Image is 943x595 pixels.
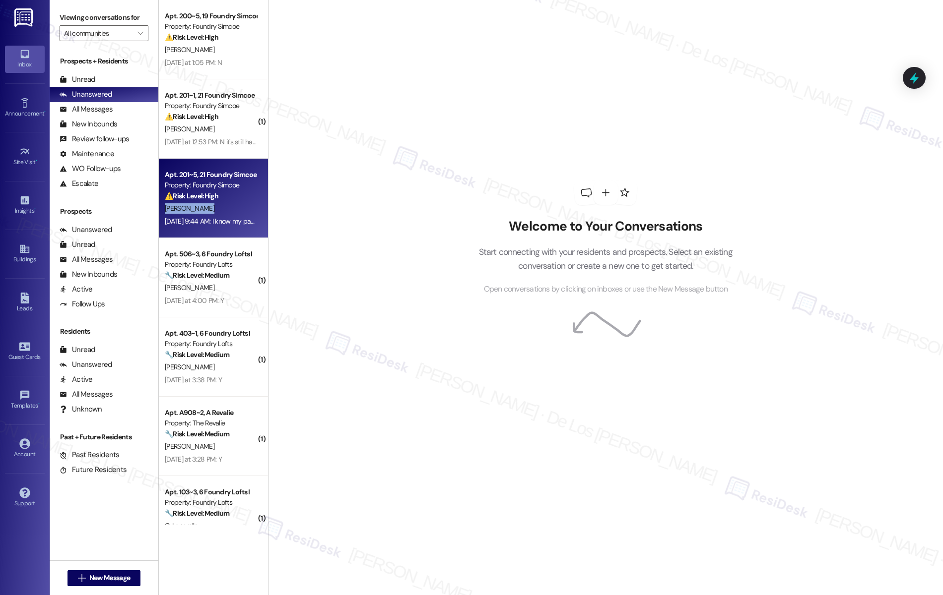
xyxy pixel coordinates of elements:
strong: ⚠️ Risk Level: High [165,33,218,42]
div: Unanswered [60,359,112,370]
h2: Welcome to Your Conversations [464,219,747,235]
div: [DATE] 9:44 AM: I know my password I just couldn't find a link [165,217,339,226]
span: C. Lanerolle [165,521,198,530]
div: Apt. A908~2, A Revalie [165,408,257,418]
strong: 🔧 Risk Level: Medium [165,429,229,438]
strong: 🔧 Risk Level: Medium [165,350,229,359]
div: Active [60,284,93,295]
div: Prospects [50,206,158,217]
span: [PERSON_NAME] [165,283,214,292]
div: Prospects + Residents [50,56,158,66]
div: Property: The Revalie [165,418,257,428]
div: Property: Foundry Lofts [165,339,257,349]
img: ResiDesk Logo [14,8,35,27]
span: • [36,157,37,164]
div: New Inbounds [60,269,117,280]
div: Property: Foundry Simcoe [165,101,257,111]
button: New Message [67,570,141,586]
span: [PERSON_NAME] [165,362,214,371]
a: Account [5,435,45,462]
div: Apt. 506~3, 6 Foundry Lofts I [165,249,257,259]
div: Property: Foundry Lofts [165,497,257,508]
div: [DATE] at 3:38 PM: Y [165,375,222,384]
strong: 🔧 Risk Level: Medium [165,271,229,280]
div: All Messages [60,254,113,265]
span: [PERSON_NAME] [165,442,214,451]
div: Escalate [60,178,98,189]
span: [PERSON_NAME] [165,124,214,133]
input: All communities [64,25,133,41]
a: Leads [5,290,45,316]
a: Guest Cards [5,338,45,365]
p: Start connecting with your residents and prospects. Select an existing conversation or create a n... [464,245,747,273]
a: Templates • [5,387,45,414]
div: Unanswered [60,89,112,100]
div: Past Residents [60,450,120,460]
div: Unknown [60,404,102,415]
div: Apt. 103~3, 6 Foundry Lofts I [165,487,257,497]
strong: ⚠️ Risk Level: High [165,191,218,200]
div: Unread [60,239,95,250]
div: Apt. 403~1, 6 Foundry Lofts I [165,328,257,339]
a: Site Visit • [5,143,45,170]
div: Apt. 200~5, 19 Foundry Simcoe [165,11,257,21]
span: Open conversations by clicking on inboxes or use the New Message button [484,283,728,296]
div: Unanswered [60,225,112,235]
div: Follow Ups [60,299,105,309]
div: New Inbounds [60,119,117,129]
span: New Message [89,573,130,583]
div: Unread [60,345,95,355]
div: Future Residents [60,465,127,475]
i:  [137,29,143,37]
div: [DATE] at 12:53 PM: N it's still hanging [165,137,268,146]
label: Viewing conversations for [60,10,148,25]
div: Residents [50,326,158,337]
div: Apt. 201~1, 21 Foundry Simcoe [165,90,257,101]
div: Maintenance [60,149,114,159]
div: [DATE] at 1:05 PM: N [165,58,222,67]
div: Apt. 201~5, 21 Foundry Simcoe [165,170,257,180]
div: [DATE] at 3:28 PM: Y [165,455,222,464]
div: Past + Future Residents [50,432,158,442]
strong: ⚠️ Risk Level: High [165,112,218,121]
div: All Messages [60,104,113,115]
span: • [34,206,36,213]
div: Property: Foundry Simcoe [165,21,257,32]
span: • [38,401,40,408]
span: [PERSON_NAME] [165,204,214,213]
span: [PERSON_NAME] [165,45,214,54]
a: Support [5,484,45,511]
strong: 🔧 Risk Level: Medium [165,509,229,518]
div: WO Follow-ups [60,164,121,174]
div: Active [60,374,93,385]
div: Property: Foundry Simcoe [165,180,257,190]
i:  [78,574,85,582]
a: Inbox [5,46,45,72]
div: Property: Foundry Lofts [165,259,257,270]
div: Unread [60,74,95,85]
a: Insights • [5,192,45,219]
div: [DATE] at 4:00 PM: Y [165,296,224,305]
span: • [44,109,46,116]
a: Buildings [5,240,45,267]
div: Review follow-ups [60,134,129,144]
div: All Messages [60,389,113,400]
